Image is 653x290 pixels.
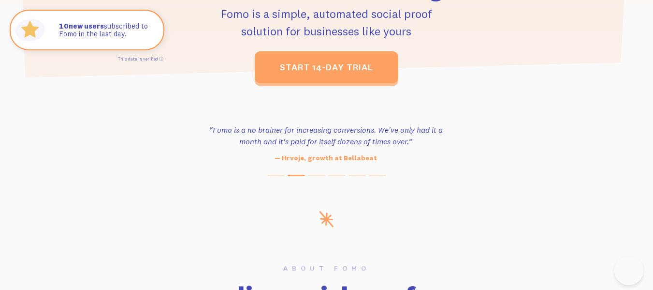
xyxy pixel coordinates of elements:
[57,265,596,272] h6: About Fomo
[197,124,454,147] h3: “Fomo is a no brainer for increasing conversions. We've only had it a month and it's paid for its...
[614,256,643,285] iframe: Help Scout Beacon - Open
[13,13,47,47] img: Fomo
[59,21,104,31] strong: new users
[118,56,163,61] a: This data is verified ⓘ
[197,153,454,163] p: — Hrvoje, growth at Bellabeat
[255,51,398,83] a: start 14-day trial
[109,5,545,40] p: Fomo is a simple, automated social proof solution for businesses like yours
[59,22,154,38] p: subscribed to Fomo in the last day.
[59,22,69,31] span: 10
